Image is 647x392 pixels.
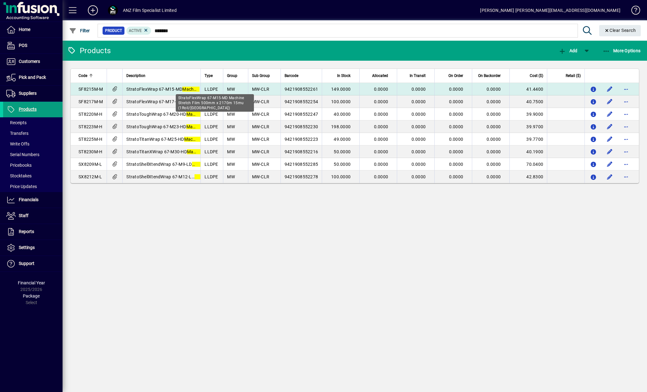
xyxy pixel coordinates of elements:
[19,43,27,48] span: POS
[6,173,32,178] span: Stocktakes
[23,293,40,298] span: Package
[126,112,338,117] span: StratoToughWrap 67-M20-HD Stretch Film 500mm x 1630m x 20mu (1Roll/[GEOGRAPHIC_DATA])
[126,87,331,92] span: StratoFlexWrap 67-M15-MD Stretch Film 500mm x 2170m 15mu (1Roll/[GEOGRAPHIC_DATA])
[605,109,615,119] button: Edit
[412,99,426,104] span: 0.0000
[331,174,351,179] span: 100.0000
[601,45,642,56] button: More Options
[566,72,581,79] span: Retail ($)
[621,147,631,157] button: More options
[6,141,29,146] span: Write Offs
[205,87,218,92] span: LLDPE
[78,162,102,167] span: SX8209M-L
[374,162,388,167] span: 0.0000
[252,99,270,104] span: MW-CLR
[621,84,631,94] button: More options
[252,124,270,129] span: MW-CLR
[605,147,615,157] button: Edit
[19,261,34,266] span: Support
[6,152,39,157] span: Serial Numbers
[205,174,218,179] span: LLDPE
[252,149,270,154] span: MW-CLR
[410,72,426,79] span: In Transit
[126,72,145,79] span: Description
[509,83,547,95] td: 41.4400
[126,162,233,167] span: StratoShellXtendWrap 67-M9-LD Stretch Film
[334,137,351,142] span: 49.0000
[449,87,463,92] span: 0.0000
[123,5,177,15] div: ANZ Film Specialist Limited
[374,149,388,154] span: 0.0000
[621,122,631,132] button: More options
[412,149,426,154] span: 0.0000
[331,87,351,92] span: 149.0000
[412,137,426,142] span: 0.0000
[205,162,218,167] span: LLDPE
[227,124,235,129] span: MW
[3,160,63,171] a: Pricebooks
[19,27,30,32] span: Home
[126,124,338,129] span: StratoToughWrap 67-M23-HD Stretch Film 500mm x 1420m x 23mu (1Roll/[GEOGRAPHIC_DATA])
[285,87,318,92] span: 9421908552261
[331,99,351,104] span: 100.0000
[187,149,204,154] em: Machine
[192,162,209,167] em: Machine
[285,149,318,154] span: 9421908552216
[205,72,219,79] div: Type
[605,159,615,169] button: Edit
[227,162,235,167] span: MW
[252,112,270,117] span: MW-CLR
[205,124,218,129] span: LLDPE
[3,149,63,160] a: Serial Numbers
[412,174,426,179] span: 0.0000
[68,25,92,36] button: Filter
[78,72,103,79] div: Code
[126,27,151,35] mat-chip: Activation Status: Active
[19,91,37,96] span: Suppliers
[401,72,431,79] div: In Transit
[449,162,463,167] span: 0.0000
[487,87,501,92] span: 0.0000
[227,72,237,79] span: Group
[78,112,102,117] span: ST8220M-H
[227,112,235,117] span: MW
[285,72,318,79] div: Barcode
[627,1,639,22] a: Knowledge Base
[19,229,34,234] span: Reports
[227,149,235,154] span: MW
[509,158,547,171] td: 70.0400
[363,72,394,79] div: Allocated
[285,174,318,179] span: 9421908552278
[480,5,620,15] div: [PERSON_NAME] [PERSON_NAME][EMAIL_ADDRESS][DOMAIN_NAME]
[252,72,270,79] span: Sub Group
[605,134,615,144] button: Edit
[126,72,197,79] div: Description
[448,72,463,79] span: On Order
[334,162,351,167] span: 50.0000
[478,72,501,79] span: On Backorder
[78,137,102,142] span: ST8225M-H
[227,72,244,79] div: Group
[285,99,318,104] span: 9421908552254
[412,124,426,129] span: 0.0000
[205,72,213,79] span: Type
[176,94,254,112] div: StratoFlexWrap 67-M15-MD Machine Stretch Film 500mm x 2170m 15mu (1Roll/[GEOGRAPHIC_DATA])
[252,87,270,92] span: MW-CLR
[487,149,501,154] span: 0.0000
[509,120,547,133] td: 39.9700
[6,131,28,136] span: Transfers
[227,87,235,92] span: MW
[67,46,111,56] div: Products
[557,45,579,56] button: Add
[19,75,46,80] span: Pick and Pack
[3,224,63,240] a: Reports
[182,87,200,92] em: Machine
[374,112,388,117] span: 0.0000
[78,149,102,154] span: ST8230M-H
[487,137,501,142] span: 0.0000
[78,72,87,79] span: Code
[129,28,142,33] span: Active
[3,181,63,192] a: Price Updates
[603,48,641,53] span: More Options
[126,149,339,154] span: StratoTitanXWrap 67-M30-HD Stretch Film 500mm x 1080m x 30mu (1Roll/[GEOGRAPHIC_DATA])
